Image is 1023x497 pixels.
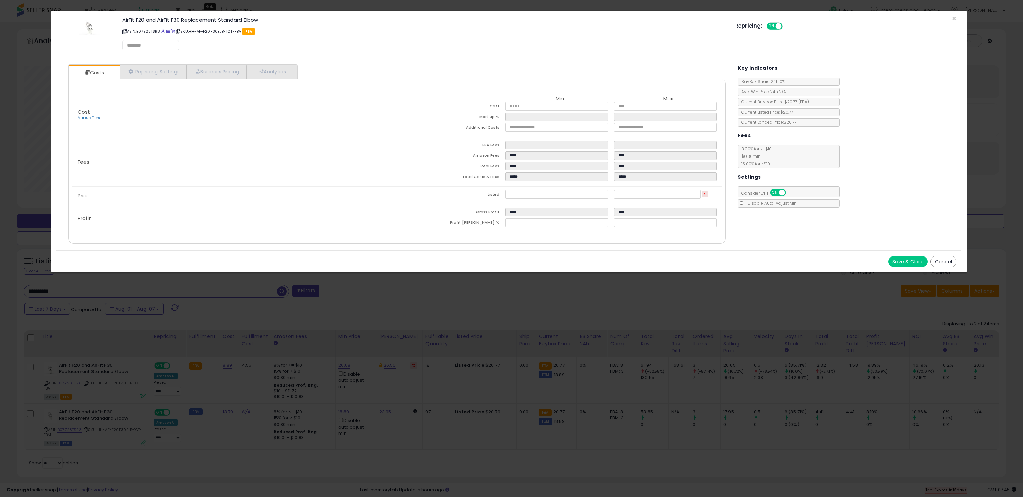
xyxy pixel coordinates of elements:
[171,29,175,34] a: Your listing only
[397,208,506,218] td: Gross Profit
[738,79,785,84] span: BuyBox Share 24h: 0%
[242,28,255,35] span: FBA
[397,190,506,201] td: Listed
[738,173,761,181] h5: Settings
[738,131,751,140] h5: Fees
[69,66,119,80] a: Costs
[72,109,397,121] p: Cost
[614,96,722,102] th: Max
[72,216,397,221] p: Profit
[397,218,506,229] td: Profit [PERSON_NAME] %
[798,99,809,105] span: ( FBA )
[397,102,506,113] td: Cost
[738,99,809,105] span: Current Buybox Price:
[72,159,397,165] p: Fees
[122,26,725,37] p: ASIN: B07Z28TSR8 | SKU: HH-AF-F20F30ELB-1CT-FBA
[738,119,796,125] span: Current Landed Price: $20.77
[888,256,928,267] button: Save & Close
[79,17,100,38] img: 31ScR+zxMHL._SL60_.jpg
[397,123,506,134] td: Additional Costs
[122,17,725,22] h3: AirFit F20 and AirFit F30 Replacement Standard Elbow
[397,172,506,183] td: Total Costs & Fees
[397,151,506,162] td: Amazon Fees
[738,89,786,95] span: Avg. Win Price 24h: N/A
[781,23,792,29] span: OFF
[120,65,187,79] a: Repricing Settings
[78,115,100,120] a: Markup Tiers
[161,29,165,34] a: BuyBox page
[738,153,761,159] span: $0.30 min
[738,64,777,72] h5: Key Indicators
[738,190,795,196] span: Consider CPT:
[397,141,506,151] td: FBA Fees
[771,190,779,196] span: ON
[744,200,797,206] span: Disable Auto-Adjust Min
[72,193,397,198] p: Price
[397,162,506,172] td: Total Fees
[930,256,956,267] button: Cancel
[166,29,170,34] a: All offer listings
[738,146,772,167] span: 8.00 % for <= $10
[785,190,796,196] span: OFF
[952,14,956,23] span: ×
[738,109,793,115] span: Current Listed Price: $20.77
[738,161,770,167] span: 15.00 % for > $10
[767,23,776,29] span: ON
[397,113,506,123] td: Mark up %
[505,96,614,102] th: Min
[735,23,762,29] h5: Repricing:
[784,99,809,105] span: $20.77
[187,65,246,79] a: Business Pricing
[246,65,297,79] a: Analytics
